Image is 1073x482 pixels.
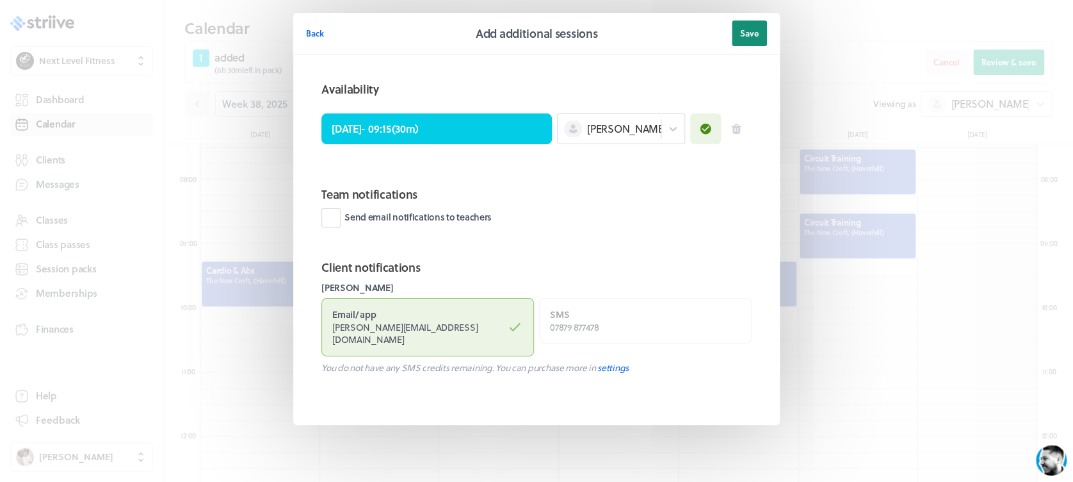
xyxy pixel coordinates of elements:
label: [PERSON_NAME] [321,281,752,294]
button: Save [732,21,767,46]
strong: Email / app [332,308,376,321]
img: US [38,9,61,32]
span: [PERSON_NAME] [587,122,666,136]
button: />GIF [195,383,222,419]
p: You do not have any SMS credits remaining. You can purchase more in [321,361,752,374]
h2: Availability [321,80,379,98]
strong: SMS [550,308,569,321]
h2: Client notifications [321,258,752,276]
span: Save [740,28,759,39]
div: Back in a few hours [71,24,156,32]
span: Back [306,28,324,39]
button: Back [306,21,324,46]
p: [DATE] - 09:15 ( 30m ) [332,121,419,137]
h2: Team notifications [321,185,752,203]
label: Send email notifications to teachers [321,208,492,228]
h2: Add additional sessions [476,24,598,42]
a: settings [597,361,629,374]
iframe: gist-messenger-bubble-iframe [1036,445,1067,476]
div: US[PERSON_NAME]Back in a few hours [38,8,240,34]
g: /> [200,395,217,406]
tspan: GIF [204,397,214,404]
span: [PERSON_NAME][EMAIL_ADDRESS][DOMAIN_NAME] [332,320,478,347]
span: 07879 877478 [550,320,599,334]
div: [PERSON_NAME] [71,8,156,22]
